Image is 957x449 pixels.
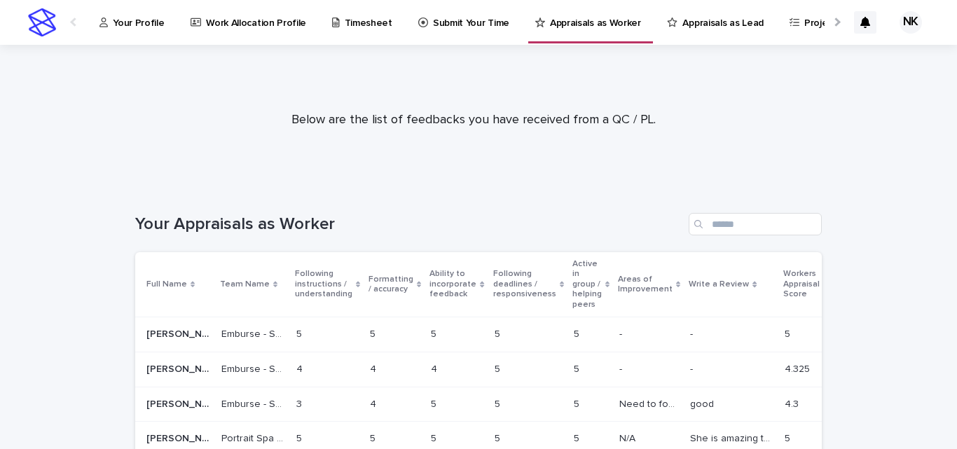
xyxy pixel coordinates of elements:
p: 5 [495,361,503,375]
p: 5 [495,326,503,340]
p: good [690,396,717,410]
p: Ability to incorporate feedback [429,266,476,302]
p: Team Name [220,277,270,292]
p: Write a Review [689,277,749,292]
p: 5 [431,326,439,340]
div: NK [900,11,922,34]
p: Emburse - SF Optimisation [221,361,288,375]
p: 5 [495,396,503,410]
p: Nabeeha Khattak [146,326,213,340]
p: 4 [296,361,305,375]
p: Full Name [146,277,187,292]
p: N/A [619,430,638,445]
tr: [PERSON_NAME][PERSON_NAME] Emburse - SF OptimisationEmburse - SF Optimisation 55 55 55 55 55 -- -... [135,317,903,352]
p: Active in group / helping peers [572,256,602,312]
p: 3 [296,396,305,410]
p: - [619,326,625,340]
p: 5 [431,430,439,445]
tr: [PERSON_NAME][PERSON_NAME] Emburse - SF OptimisationEmburse - SF Optimisation 33 44 55 55 55 Need... [135,387,903,422]
tr: [PERSON_NAME][PERSON_NAME] Emburse - SF OptimisationEmburse - SF Optimisation 44 44 44 55 55 -- -... [135,352,903,387]
p: Formatting / accuracy [369,272,413,298]
p: - [690,361,696,375]
p: 5 [370,430,378,445]
p: Following instructions / understanding [295,266,352,302]
p: Workers Appraisal Score [783,266,820,302]
p: 5 [296,430,305,445]
p: Nabeeha Khattak [146,396,213,410]
p: 5 [296,326,305,340]
p: 5 [574,430,582,445]
p: 5 [574,396,582,410]
p: Emburse - SF Optimisation [221,396,288,410]
p: 4.3 [785,396,801,410]
p: 5 [574,361,582,375]
p: 5 [785,430,793,445]
p: Below are the list of feedbacks you have received from a QC / PL. [193,113,754,128]
p: 5 [431,396,439,410]
p: Nabeeha Khattak [146,430,213,445]
img: stacker-logo-s-only.png [28,8,56,36]
p: She is amazing team member with good attention to detail [690,430,776,445]
p: 5 [574,326,582,340]
p: 5 [495,430,503,445]
p: Need to focus thoroughly on the instructions [619,396,682,410]
p: - [619,361,625,375]
p: - [690,326,696,340]
p: Portrait Spa - Community Management & Social Engagement Support [221,430,288,445]
p: 5 [370,326,378,340]
p: 4 [431,361,440,375]
p: 4 [370,396,379,410]
input: Search [689,213,822,235]
p: Emburse - SF Optimisation [221,326,288,340]
p: Areas of Improvement [618,272,673,298]
p: Nabeeha Khattak [146,361,213,375]
p: 4 [370,361,379,375]
p: 4.325 [785,361,813,375]
p: Following deadlines / responsiveness [493,266,556,302]
p: 5 [785,326,793,340]
h1: Your Appraisals as Worker [135,214,683,235]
